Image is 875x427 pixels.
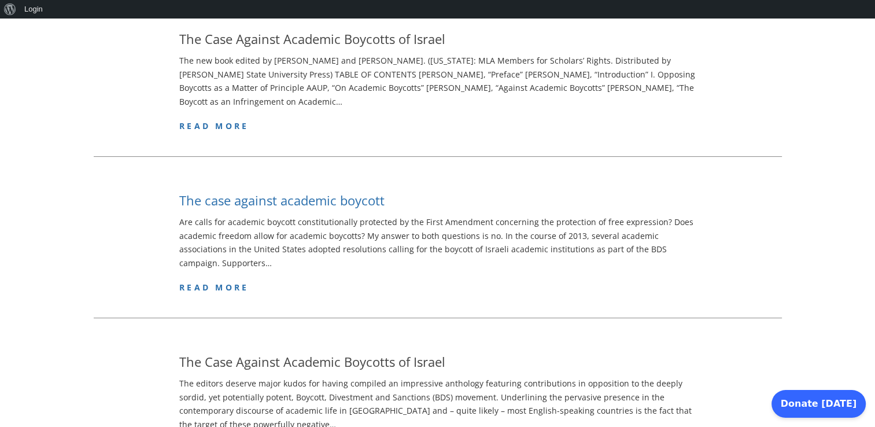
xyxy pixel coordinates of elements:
a: read more [179,282,249,293]
p: Are calls for academic boycott constitutionally protected by the First Amendment concerning the p... [179,215,696,270]
p: The new book edited by [PERSON_NAME] and [PERSON_NAME]. ([US_STATE]: MLA Members for Scholars’ Ri... [179,54,696,109]
h4: The Case Against Academic Boycotts of Israel [179,353,445,371]
a: read more [179,120,249,131]
h4: The Case Against Academic Boycotts of Israel [179,30,445,48]
h4: The case against academic boycott [179,192,385,209]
